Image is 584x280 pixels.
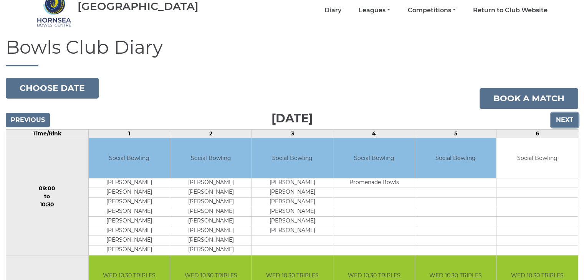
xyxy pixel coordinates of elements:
[480,88,578,109] a: Book a match
[252,226,333,236] td: [PERSON_NAME]
[89,236,170,245] td: [PERSON_NAME]
[252,138,333,178] td: Social Bowling
[170,129,252,138] td: 2
[252,207,333,217] td: [PERSON_NAME]
[333,178,415,188] td: Promenade Bowls
[89,217,170,226] td: [PERSON_NAME]
[6,37,578,66] h1: Bowls Club Diary
[89,188,170,198] td: [PERSON_NAME]
[333,129,415,138] td: 4
[252,178,333,188] td: [PERSON_NAME]
[415,129,496,138] td: 5
[170,245,251,255] td: [PERSON_NAME]
[170,236,251,245] td: [PERSON_NAME]
[251,129,333,138] td: 3
[473,6,548,15] a: Return to Club Website
[252,198,333,207] td: [PERSON_NAME]
[89,207,170,217] td: [PERSON_NAME]
[496,129,578,138] td: 6
[89,178,170,188] td: [PERSON_NAME]
[170,178,251,188] td: [PERSON_NAME]
[252,188,333,198] td: [PERSON_NAME]
[170,217,251,226] td: [PERSON_NAME]
[88,129,170,138] td: 1
[170,188,251,198] td: [PERSON_NAME]
[252,217,333,226] td: [PERSON_NAME]
[333,138,415,178] td: Social Bowling
[551,113,578,127] input: Next
[407,6,455,15] a: Competitions
[170,207,251,217] td: [PERSON_NAME]
[78,0,199,12] div: [GEOGRAPHIC_DATA]
[170,198,251,207] td: [PERSON_NAME]
[359,6,390,15] a: Leagues
[89,226,170,236] td: [PERSON_NAME]
[324,6,341,15] a: Diary
[6,113,50,127] input: Previous
[496,138,578,178] td: Social Bowling
[89,198,170,207] td: [PERSON_NAME]
[89,245,170,255] td: [PERSON_NAME]
[170,138,251,178] td: Social Bowling
[415,138,496,178] td: Social Bowling
[170,226,251,236] td: [PERSON_NAME]
[6,78,99,99] button: Choose date
[6,129,89,138] td: Time/Rink
[89,138,170,178] td: Social Bowling
[6,138,89,255] td: 09:00 to 10:30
